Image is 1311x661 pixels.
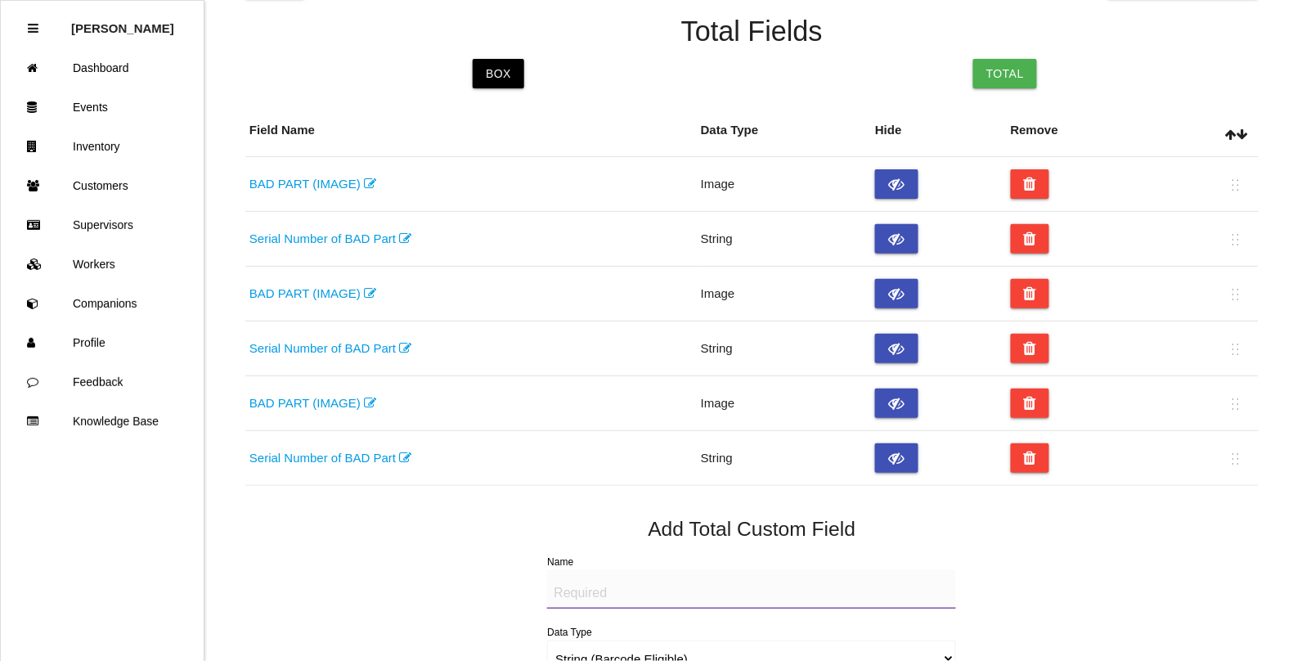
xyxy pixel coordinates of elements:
h5: Add Total Custom Field [245,518,1259,540]
a: Supervisors [1,205,204,245]
td: Image [697,267,871,322]
div: Close [28,9,38,48]
a: Dashboard [1,48,204,88]
label: Data Type [547,627,591,638]
a: BAD PART (IMAGE) [249,396,376,410]
td: Image [697,157,871,212]
a: Serial Number of BAD Part [249,451,411,465]
a: Feedback [1,362,204,402]
p: Rosie Blandino [71,9,174,35]
a: Knowledge Base [1,402,204,441]
th: Remove [1007,105,1155,157]
a: Customers [1,166,204,205]
label: Name [547,556,573,568]
a: Workers [1,245,204,284]
a: Total [973,59,1037,88]
td: String [697,431,871,486]
a: Serial Number of BAD Part [249,341,411,355]
a: Events [1,88,204,127]
a: Box [473,59,524,88]
a: Profile [1,323,204,362]
a: BAD PART (IMAGE) [249,177,376,191]
a: Serial Number of BAD Part [249,232,411,245]
td: String [697,212,871,267]
th: Hide [871,105,1007,157]
a: Inventory [1,127,204,166]
h4: Total Fields [245,16,1259,47]
td: String [697,322,871,376]
a: Companions [1,284,204,323]
a: BAD PART (IMAGE) [249,286,376,300]
th: Data Type [697,105,871,157]
td: Image [697,376,871,431]
th: Field Name [245,105,697,157]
